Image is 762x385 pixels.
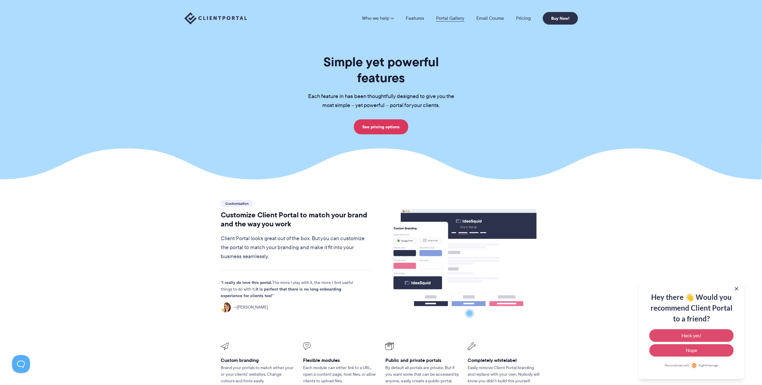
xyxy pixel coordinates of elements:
[299,54,464,86] h1: Simple yet powerful features
[303,365,377,384] p: Each module can either link to a URL, open a content page, host files, or allow clients to upload...
[691,363,697,369] img: Personalized with RightMessage
[299,92,464,110] p: Each feature in has been thoughtfully designed to give you the most simple – yet powerful – porta...
[406,16,424,21] a: Features
[665,363,689,368] span: Personalized with
[468,365,542,384] p: Easily remove Client Portal branding and replace with your own. Nobody will know you didn’t build...
[649,329,733,342] button: Heck yes!
[385,357,459,363] h3: Public and private portals
[385,365,459,384] p: By default all portals are private. But if you want some that can be accessed by anyone, easily c...
[221,286,341,299] strong: It is perfect that there is no long onboarding experience for clients too!
[221,210,372,228] h2: Customize Client Portal to match your brand and the way you work
[436,16,464,21] a: Portal Gallery
[468,357,542,363] h3: Completely whitelabel
[476,16,504,21] a: Email Course
[354,119,408,134] a: See pricing options
[222,279,272,286] strong: I really do love this portal.
[699,363,718,368] span: RightMessage
[221,357,295,363] h3: Custom branding
[303,357,377,363] h3: Flexible modules
[649,344,733,357] button: Nope
[221,365,295,384] p: Brand your portals to match either your or your clients’ websites. Change colours and fonts easily.
[543,12,578,25] a: Buy Now!
[362,16,394,21] a: Who we help
[12,355,30,373] iframe: Toggle Customer Support
[221,279,362,299] p: The more I play with it, the more I find useful things to do with it.
[649,363,733,369] a: Personalized withRightMessage
[221,234,372,261] p: Client Portal looks great out of the box. But you can customize the portal to match your branding...
[516,16,531,21] a: Pricing
[221,200,253,207] span: Customization
[233,304,268,311] span: [PERSON_NAME]
[649,292,733,324] div: Hey there 👋 Would you recommend Client Portal to a friend?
